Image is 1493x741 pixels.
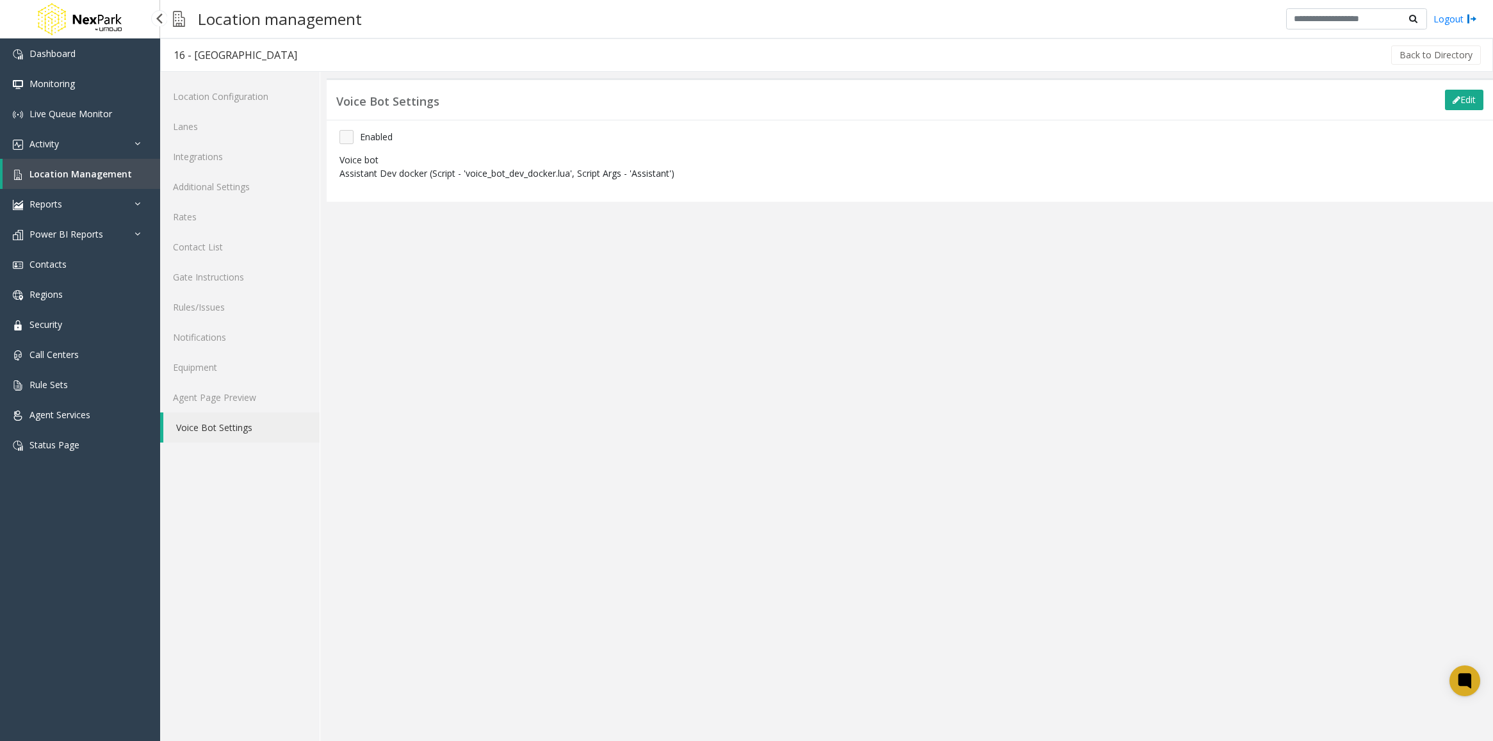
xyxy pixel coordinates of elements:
img: 'icon' [13,140,23,150]
span: Live Queue Monitor [29,108,112,120]
span: Enabled [360,130,393,143]
span: Contacts [29,258,67,270]
a: Rates [160,202,320,232]
img: 'icon' [13,260,23,270]
img: 'icon' [13,49,23,60]
span: Call Centers [29,348,79,361]
a: Location Configuration [160,81,320,111]
a: Notifications [160,322,320,352]
div: 16 - [GEOGRAPHIC_DATA] [174,47,297,63]
img: 'icon' [13,79,23,90]
span: Monitoring [29,77,75,90]
h3: Location management [192,3,368,35]
a: Location Management [3,159,160,189]
a: Lanes [160,111,320,142]
a: Equipment [160,352,320,382]
p: Assistant Dev docker (Script - 'voice_bot_dev_docker.lua', Script Args - 'Assistant') [339,167,707,180]
h3: Voice Bot Settings [336,95,439,109]
a: Contact List [160,232,320,262]
img: 'icon' [13,110,23,120]
span: Location Management [29,168,132,180]
img: pageIcon [173,3,185,35]
span: Activity [29,138,59,150]
a: Agent Page Preview [160,382,320,412]
div: Voice bot [339,153,707,167]
a: Integrations [160,142,320,172]
img: 'icon' [13,230,23,240]
span: Power BI Reports [29,228,103,240]
span: Rule Sets [29,379,68,391]
img: 'icon' [13,290,23,300]
img: 'icon' [13,200,23,210]
span: Regions [29,288,63,300]
img: 'icon' [13,380,23,391]
img: 'icon' [13,411,23,421]
span: Status Page [29,439,79,451]
img: 'icon' [13,320,23,330]
span: Reports [29,198,62,210]
button: Edit [1445,90,1483,110]
a: Rules/Issues [160,292,320,322]
img: 'icon' [13,350,23,361]
span: Dashboard [29,47,76,60]
img: 'icon' [13,170,23,180]
a: Gate Instructions [160,262,320,292]
a: Additional Settings [160,172,320,202]
span: Security [29,318,62,330]
span: Agent Services [29,409,90,421]
button: Back to Directory [1391,45,1481,65]
img: 'icon' [13,441,23,451]
a: Logout [1433,12,1477,26]
img: logout [1467,12,1477,26]
a: Voice Bot Settings [163,412,320,443]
